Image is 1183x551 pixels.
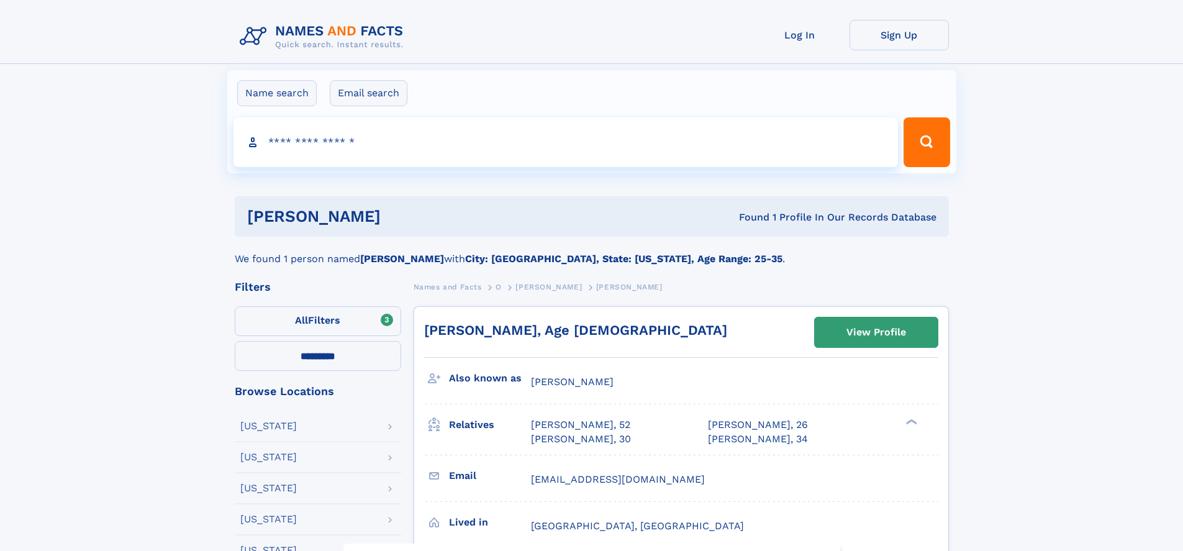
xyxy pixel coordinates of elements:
span: [GEOGRAPHIC_DATA], [GEOGRAPHIC_DATA] [531,520,744,532]
span: O [496,283,502,291]
div: Filters [235,281,401,293]
a: [PERSON_NAME], 26 [708,418,808,432]
a: [PERSON_NAME], Age [DEMOGRAPHIC_DATA] [424,322,727,338]
b: City: [GEOGRAPHIC_DATA], State: [US_STATE], Age Range: 25-35 [465,253,782,265]
img: Logo Names and Facts [235,20,414,53]
div: [US_STATE] [240,421,297,431]
span: [PERSON_NAME] [531,376,614,388]
a: Log In [750,20,850,50]
div: View Profile [846,318,906,347]
h1: [PERSON_NAME] [247,209,560,224]
div: [US_STATE] [240,514,297,524]
label: Name search [237,80,317,106]
a: [PERSON_NAME], 34 [708,432,808,446]
div: We found 1 person named with . [235,237,949,266]
a: Names and Facts [414,279,482,294]
h3: Also known as [449,368,531,389]
label: Email search [330,80,407,106]
a: [PERSON_NAME], 52 [531,418,630,432]
span: [PERSON_NAME] [596,283,663,291]
a: [PERSON_NAME], 30 [531,432,631,446]
b: [PERSON_NAME] [360,253,444,265]
div: ❯ [903,418,918,426]
div: Found 1 Profile In Our Records Database [560,211,936,224]
button: Search Button [904,117,950,167]
label: Filters [235,306,401,336]
span: All [295,314,308,326]
a: View Profile [815,317,938,347]
div: [US_STATE] [240,452,297,462]
a: [PERSON_NAME] [515,279,582,294]
input: search input [233,117,899,167]
a: O [496,279,502,294]
h3: Email [449,465,531,486]
div: [US_STATE] [240,483,297,493]
div: Browse Locations [235,386,401,397]
span: [EMAIL_ADDRESS][DOMAIN_NAME] [531,473,705,485]
h3: Lived in [449,512,531,533]
a: Sign Up [850,20,949,50]
span: [PERSON_NAME] [515,283,582,291]
h3: Relatives [449,414,531,435]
